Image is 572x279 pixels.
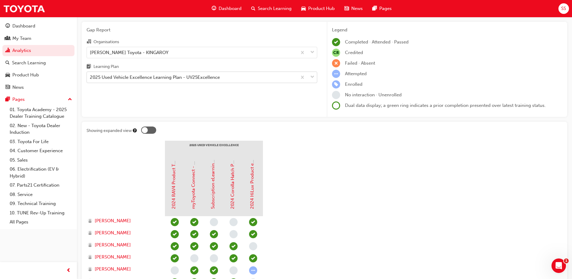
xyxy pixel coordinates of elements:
[95,242,131,249] span: [PERSON_NAME]
[7,190,74,199] a: 08. Service
[344,5,349,12] span: news-icon
[332,27,562,34] div: Legend
[345,82,362,87] span: Enrolled
[190,266,198,274] span: learningRecordVerb_PASS-icon
[249,218,257,226] span: learningRecordVerb_COMPLETE-icon
[191,144,196,209] a: myToyota Connect - eLearning
[332,59,340,67] span: learningRecordVerb_FAIL-icon
[171,230,179,238] span: learningRecordVerb_PASS-icon
[87,27,317,34] span: Gap Report
[88,217,159,224] a: [PERSON_NAME]
[95,229,131,236] span: [PERSON_NAME]
[210,218,218,226] span: learningRecordVerb_NONE-icon
[210,266,218,274] span: learningRecordVerb_PASS-icon
[249,254,257,262] span: learningRecordVerb_COMPLETE-icon
[171,149,176,209] a: 2024 RAV4 Product Training
[87,39,91,45] span: organisation-icon
[88,266,159,273] a: [PERSON_NAME]
[332,91,340,99] span: learningRecordVerb_NONE-icon
[345,60,375,66] span: Failed · Absent
[5,72,10,78] span: car-icon
[551,258,566,273] iframe: Intercom live chat
[88,229,159,236] a: [PERSON_NAME]
[88,242,159,249] a: [PERSON_NAME]
[345,92,402,98] span: No interaction · Unenrolled
[88,254,159,261] a: [PERSON_NAME]
[2,57,74,69] a: Search Learning
[310,49,314,56] span: down-icon
[171,242,179,250] span: learningRecordVerb_PASS-icon
[132,128,137,133] div: Tooltip anchor
[7,165,74,181] a: 06. Electrification (EV & Hybrid)
[2,19,74,94] button: DashboardMy TeamAnalyticsSearch LearningProduct HubNews
[332,80,340,88] span: learningRecordVerb_ENROLL-icon
[7,121,74,137] a: 02. New - Toyota Dealer Induction
[210,254,218,262] span: learningRecordVerb_NONE-icon
[345,50,363,55] span: Credited
[2,45,74,56] a: Analytics
[249,266,257,274] span: learningRecordVerb_ATTEMPT-icon
[229,254,238,262] span: learningRecordVerb_PASS-icon
[219,5,242,12] span: Dashboard
[87,128,132,134] div: Showing expanded view
[229,230,238,238] span: learningRecordVerb_NONE-icon
[351,5,363,12] span: News
[93,64,119,70] div: Learning Plan
[2,21,74,32] a: Dashboard
[95,266,131,273] span: [PERSON_NAME]
[7,199,74,208] a: 09. Technical Training
[251,5,255,12] span: search-icon
[7,146,74,156] a: 04. Customer Experience
[379,5,392,12] span: Pages
[5,85,10,90] span: news-icon
[249,145,255,209] a: 2024 HiLux Product eLearning
[230,132,235,209] a: 2024 Corolla Hatch Product Training
[372,5,377,12] span: pages-icon
[171,254,179,262] span: learningRecordVerb_PASS-icon
[7,217,74,227] a: All Pages
[7,156,74,165] a: 05. Sales
[95,254,131,261] span: [PERSON_NAME]
[249,242,257,250] span: learningRecordVerb_NONE-icon
[229,242,238,250] span: learningRecordVerb_PASS-icon
[345,103,546,108] span: Dual data display; a green ring indicates a prior completion presented over latest training status.
[258,5,292,12] span: Search Learning
[368,2,397,15] a: pages-iconPages
[5,97,10,102] span: pages-icon
[90,74,220,81] div: 2025 Used Vehicle Excellence Learning Plan - UV25Excellence
[210,111,216,209] a: Subscription eLearning for Connected Services
[2,82,74,93] a: News
[5,36,10,41] span: people-icon
[2,94,74,105] button: Pages
[12,96,25,103] div: Pages
[190,218,198,226] span: learningRecordVerb_COMPLETE-icon
[12,84,24,91] div: News
[68,96,72,104] span: up-icon
[229,266,238,274] span: learningRecordVerb_NONE-icon
[229,218,238,226] span: learningRecordVerb_NONE-icon
[296,2,340,15] a: car-iconProduct Hub
[95,217,131,224] span: [PERSON_NAME]
[12,23,35,30] div: Dashboard
[210,230,218,238] span: learningRecordVerb_PASS-icon
[7,105,74,121] a: 01. Toyota Academy - 2025 Dealer Training Catalogue
[93,39,119,45] div: Organisations
[171,218,179,226] span: learningRecordVerb_PASS-icon
[332,70,340,78] span: learningRecordVerb_ATTEMPT-icon
[2,33,74,44] a: My Team
[308,5,335,12] span: Product Hub
[564,258,569,263] span: 1
[558,3,569,14] button: SS
[301,5,306,12] span: car-icon
[5,24,10,29] span: guage-icon
[190,254,198,262] span: learningRecordVerb_NONE-icon
[66,267,71,274] span: prev-icon
[3,2,45,15] img: Trak
[561,5,566,12] span: SS
[332,49,340,57] span: null-icon
[210,242,218,250] span: learningRecordVerb_PASS-icon
[12,59,46,66] div: Search Learning
[7,137,74,146] a: 03. Toyota For Life
[212,5,216,12] span: guage-icon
